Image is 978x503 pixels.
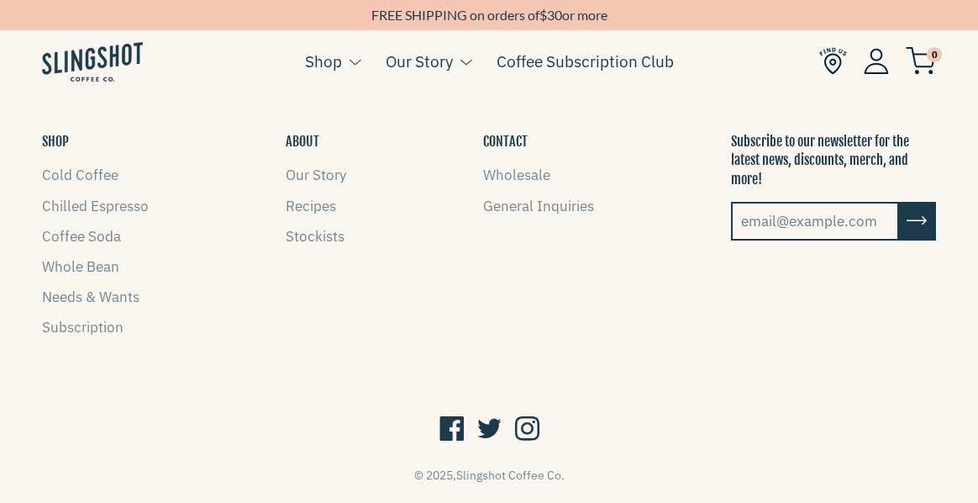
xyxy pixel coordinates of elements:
[386,49,453,74] a: Our Story
[286,132,319,151] button: ABOUT
[286,227,344,246] a: Stockists
[819,47,847,75] img: Find Us
[497,49,674,74] a: Coffee Subscription Club
[42,318,124,336] a: Subscription
[547,7,562,23] span: 30
[483,166,550,184] a: Wholesale
[42,197,149,215] a: Chilled Espresso
[305,49,342,74] a: Shop
[42,132,69,151] button: SHOP
[42,288,139,306] a: Needs & Wants
[483,197,594,215] a: General Inquiries
[286,166,346,184] a: Our Story
[42,227,121,246] a: Coffee Soda
[927,47,942,62] span: 0
[414,468,565,483] span: © 2025,
[42,257,119,276] a: Whole Bean
[456,468,565,483] a: Slingshot Coffee Co.
[483,132,528,151] button: CONTACT
[731,202,899,241] input: email@example.com
[286,197,336,215] a: Recipes
[539,7,547,23] span: $
[731,132,936,188] p: Subscribe to our newsletter for the latest news, discounts, merch, and more!
[906,51,936,71] a: 0
[864,48,889,74] img: Account
[42,166,118,184] a: Cold Coffee
[906,47,936,75] img: cart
